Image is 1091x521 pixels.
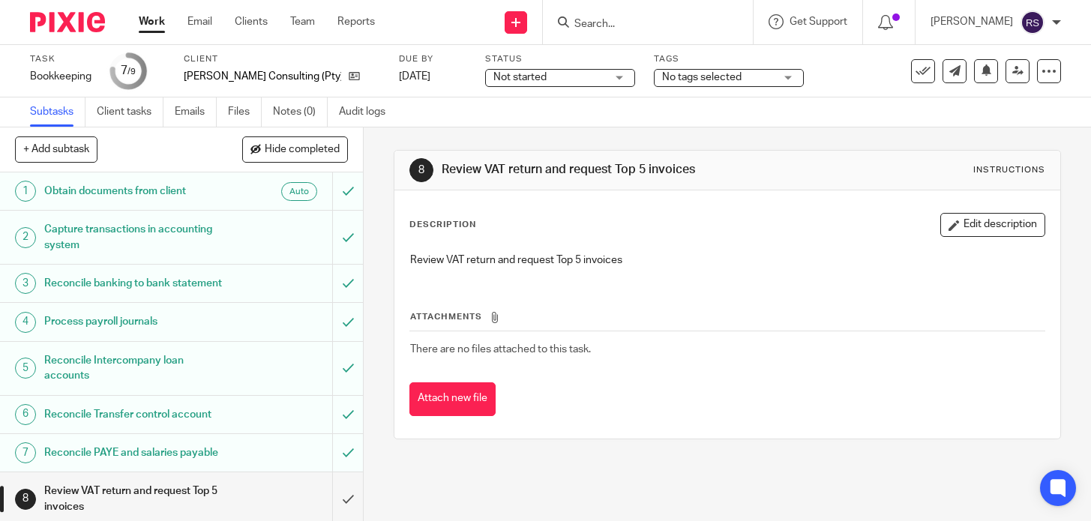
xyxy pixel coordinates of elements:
[654,53,804,65] label: Tags
[242,136,348,162] button: Hide completed
[931,14,1013,29] p: [PERSON_NAME]
[184,53,380,65] label: Client
[44,480,226,518] h1: Review VAT return and request Top 5 invoices
[175,97,217,127] a: Emails
[273,97,328,127] a: Notes (0)
[30,12,105,32] img: Pixie
[15,181,36,202] div: 1
[44,349,226,388] h1: Reconcile Intercompany loan accounts
[493,72,547,82] span: Not started
[30,53,91,65] label: Task
[30,69,91,84] div: Bookkeeping
[339,97,397,127] a: Audit logs
[662,72,742,82] span: No tags selected
[15,404,36,425] div: 6
[399,71,430,82] span: [DATE]
[442,162,760,178] h1: Review VAT return and request Top 5 invoices
[184,69,341,84] p: [PERSON_NAME] Consulting (Pty) Ltd
[15,273,36,294] div: 3
[121,62,136,79] div: 7
[940,213,1045,237] button: Edit description
[97,97,163,127] a: Client tasks
[139,14,165,29] a: Work
[409,158,433,182] div: 8
[973,164,1045,176] div: Instructions
[409,382,496,416] button: Attach new file
[15,312,36,333] div: 4
[290,14,315,29] a: Team
[573,18,708,31] input: Search
[410,344,591,355] span: There are no files attached to this task.
[15,489,36,510] div: 8
[44,403,226,426] h1: Reconcile Transfer control account
[1021,10,1045,34] img: svg%3E
[265,144,340,156] span: Hide completed
[399,53,466,65] label: Due by
[337,14,375,29] a: Reports
[44,218,226,256] h1: Capture transactions in accounting system
[281,182,317,201] div: Auto
[187,14,212,29] a: Email
[15,442,36,463] div: 7
[410,313,482,321] span: Attachments
[409,219,476,231] p: Description
[790,16,847,27] span: Get Support
[235,14,268,29] a: Clients
[44,442,226,464] h1: Reconcile PAYE and salaries payable
[127,67,136,76] small: /9
[44,272,226,295] h1: Reconcile banking to bank statement
[15,358,36,379] div: 5
[15,227,36,248] div: 2
[44,310,226,333] h1: Process payroll journals
[44,180,226,202] h1: Obtain documents from client
[228,97,262,127] a: Files
[410,253,1044,268] p: Review VAT return and request Top 5 invoices
[15,136,97,162] button: + Add subtask
[30,97,85,127] a: Subtasks
[485,53,635,65] label: Status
